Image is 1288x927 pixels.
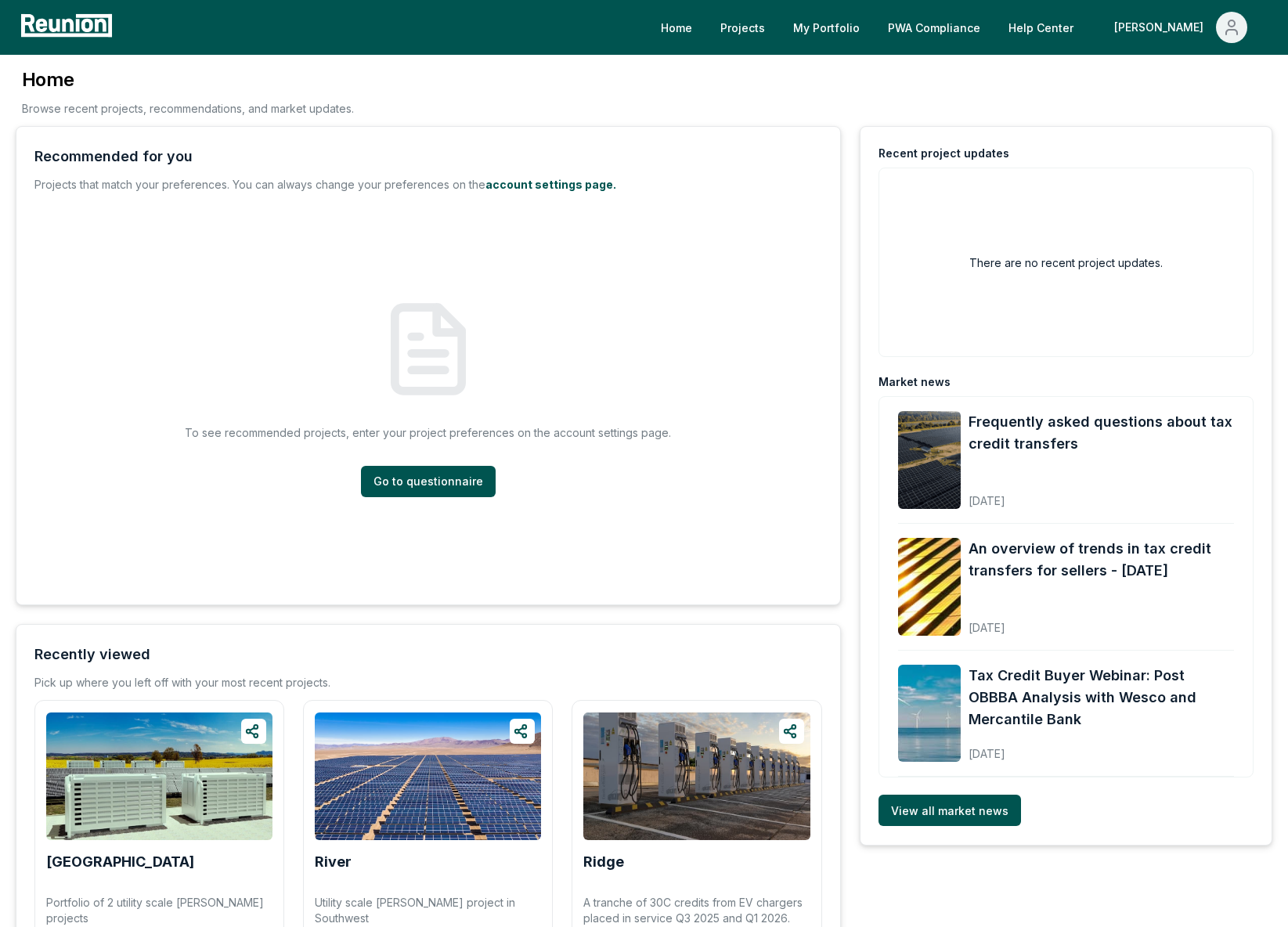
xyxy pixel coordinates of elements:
[875,12,993,43] a: PWA Compliance
[879,146,1009,161] div: Recent project updates
[969,608,1234,636] div: [DATE]
[781,12,872,43] a: My Portfolio
[315,895,541,926] p: Utility scale [PERSON_NAME] project in Southwest
[898,538,961,636] img: An overview of trends in tax credit transfers for sellers - September 2025
[185,424,671,441] p: To see recommended projects, enter your project preferences on the account settings page.
[34,644,150,665] div: Recently viewed
[485,178,616,191] a: account settings page.
[583,854,624,870] a: Ridge
[46,895,272,926] p: Portfolio of 2 utility scale [PERSON_NAME] projects
[969,538,1234,582] a: An overview of trends in tax credit transfers for sellers - [DATE]
[34,675,330,691] div: Pick up where you left off with your most recent projects.
[879,795,1021,826] a: View all market news
[996,12,1086,43] a: Help Center
[583,895,810,926] p: A tranche of 30C credits from EV chargers placed in service Q3 2025 and Q1 2026.
[315,712,541,840] img: River
[708,12,777,43] a: Projects
[648,12,1272,43] nav: Main
[898,665,961,763] img: Tax Credit Buyer Webinar: Post OBBBA Analysis with Wesco and Mercantile Bank
[969,411,1234,455] a: Frequently asked questions about tax credit transfers
[879,374,951,390] div: Market news
[34,178,485,191] span: Projects that match your preferences. You can always change your preferences on the
[583,853,624,870] b: Ridge
[46,853,194,870] b: [GEOGRAPHIC_DATA]
[34,146,193,168] div: Recommended for you
[1102,12,1260,43] button: [PERSON_NAME]
[969,665,1234,730] a: Tax Credit Buyer Webinar: Post OBBBA Analysis with Wesco and Mercantile Bank
[898,411,961,509] img: Frequently asked questions about tax credit transfers
[315,854,352,870] a: River
[648,12,705,43] a: Home
[22,100,354,117] p: Browse recent projects, recommendations, and market updates.
[969,254,1163,271] h2: There are no recent project updates.
[361,466,496,497] a: Go to questionnaire
[22,67,354,92] h3: Home
[46,854,194,870] a: [GEOGRAPHIC_DATA]
[583,712,810,840] img: Ridge
[1114,12,1210,43] div: [PERSON_NAME]
[46,712,272,840] img: Solar Ridge
[969,482,1234,509] div: [DATE]
[969,734,1234,762] div: [DATE]
[315,853,352,870] b: River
